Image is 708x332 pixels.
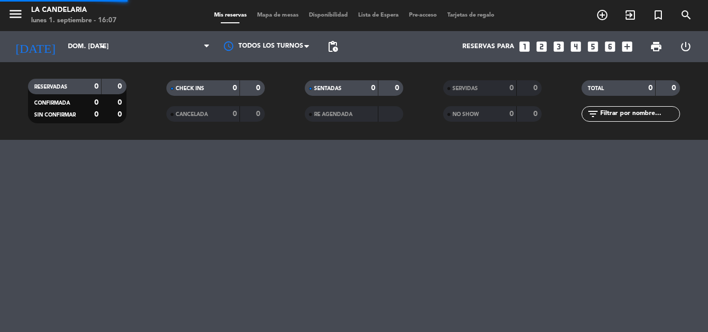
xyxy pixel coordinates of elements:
i: looks_5 [586,40,600,53]
div: lunes 1. septiembre - 16:07 [31,16,117,26]
strong: 0 [533,84,540,92]
strong: 0 [94,83,98,90]
span: print [650,40,662,53]
span: RESERVADAS [34,84,67,90]
div: LOG OUT [671,31,700,62]
strong: 0 [94,99,98,106]
i: power_settings_new [679,40,692,53]
i: arrow_drop_down [96,40,109,53]
span: Disponibilidad [304,12,353,18]
i: looks_4 [569,40,583,53]
button: menu [8,6,23,25]
strong: 0 [118,99,124,106]
i: exit_to_app [624,9,636,21]
input: Filtrar por nombre... [599,108,679,120]
span: NO SHOW [452,112,479,117]
span: CANCELADA [176,112,208,117]
span: TOTAL [588,86,604,91]
strong: 0 [118,83,124,90]
i: add_circle_outline [596,9,608,21]
span: Mis reservas [209,12,252,18]
div: LA CANDELARIA [31,5,117,16]
span: SENTADAS [314,86,342,91]
strong: 0 [256,84,262,92]
i: looks_one [518,40,531,53]
span: Tarjetas de regalo [442,12,500,18]
span: RE AGENDADA [314,112,352,117]
strong: 0 [256,110,262,118]
strong: 0 [533,110,540,118]
strong: 0 [94,111,98,118]
span: Lista de Espera [353,12,404,18]
strong: 0 [672,84,678,92]
i: looks_3 [552,40,565,53]
span: CONFIRMADA [34,100,70,106]
span: Mapa de mesas [252,12,304,18]
strong: 0 [648,84,653,92]
i: looks_two [535,40,548,53]
i: [DATE] [8,35,63,58]
span: Pre-acceso [404,12,442,18]
strong: 0 [118,111,124,118]
span: pending_actions [327,40,339,53]
span: SIN CONFIRMAR [34,112,76,118]
i: filter_list [587,108,599,120]
i: menu [8,6,23,22]
strong: 0 [509,84,514,92]
i: turned_in_not [652,9,664,21]
strong: 0 [371,84,375,92]
i: add_box [620,40,634,53]
strong: 0 [509,110,514,118]
strong: 0 [233,110,237,118]
i: looks_6 [603,40,617,53]
strong: 0 [395,84,401,92]
span: SERVIDAS [452,86,478,91]
span: Reservas para [462,43,514,50]
i: search [680,9,692,21]
span: CHECK INS [176,86,204,91]
strong: 0 [233,84,237,92]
